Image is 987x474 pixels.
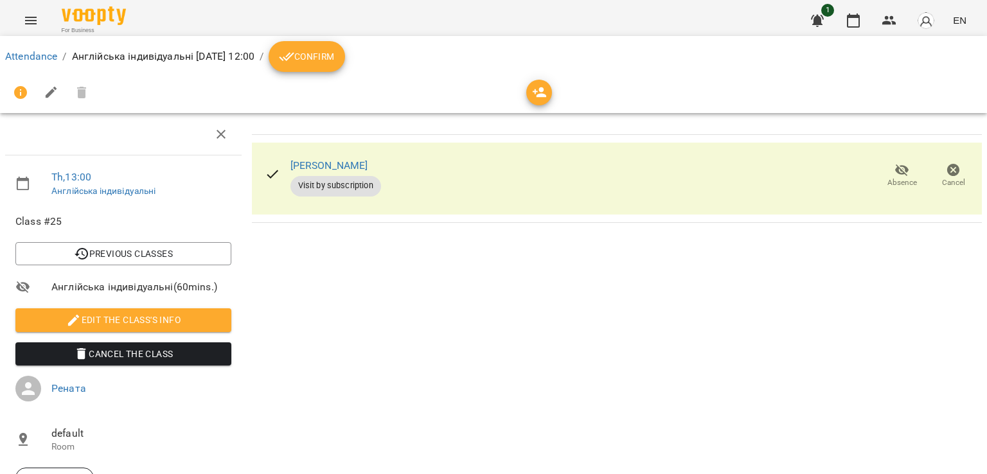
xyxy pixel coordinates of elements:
span: For Business [62,26,126,35]
img: Voopty Logo [62,6,126,25]
a: Attendance [5,50,57,62]
span: Cancel the class [26,346,221,362]
span: Confirm [279,49,334,64]
span: 1 [821,4,834,17]
button: EN [948,8,972,32]
li: / [260,49,263,64]
a: Рената [51,382,86,394]
a: [PERSON_NAME] [290,159,368,171]
span: Previous Classes [26,246,221,261]
button: Edit the class's Info [15,308,231,331]
button: Previous Classes [15,242,231,265]
p: Room [51,441,231,453]
p: Англійська індивідуальні [DATE] 12:00 [72,49,254,64]
span: Absence [887,177,917,188]
button: Cancel [928,158,979,194]
span: Class #25 [15,214,231,229]
span: Edit the class's Info [26,312,221,328]
button: Confirm [269,41,344,72]
a: Англійська індивідуальні [51,186,156,196]
nav: breadcrumb [5,41,982,72]
button: Menu [15,5,46,36]
a: Th , 13:00 [51,171,91,183]
button: Cancel the class [15,342,231,365]
li: / [62,49,66,64]
span: Англійська індивідуальні ( 60 mins. ) [51,279,231,295]
img: avatar_s.png [917,12,935,30]
span: EN [953,13,966,27]
button: Absence [876,158,928,194]
span: default [51,426,231,441]
span: Cancel [942,177,965,188]
span: Visit by subscription [290,180,381,191]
